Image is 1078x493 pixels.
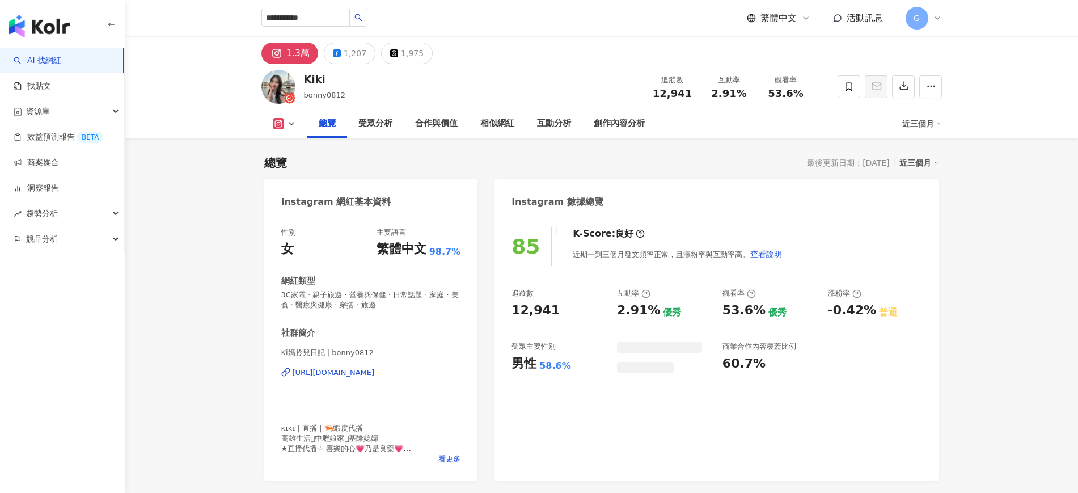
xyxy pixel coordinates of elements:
[26,226,58,252] span: 競品分析
[722,342,796,352] div: 商業合作內容覆蓋比例
[429,246,461,258] span: 98.7%
[261,43,318,64] button: 1.3萬
[281,227,296,238] div: 性別
[281,241,294,258] div: 女
[914,12,920,24] span: G
[293,368,375,378] div: [URL][DOMAIN_NAME]
[653,87,692,99] span: 12,941
[281,196,391,208] div: Instagram 網紅基本資料
[319,117,336,130] div: 總覽
[511,196,603,208] div: Instagram 數據總覽
[26,201,58,226] span: 趨勢分析
[764,74,808,86] div: 觀看率
[344,45,366,61] div: 1,207
[324,43,375,64] button: 1,207
[511,342,556,352] div: 受眾主要性別
[760,12,797,24] span: 繁體中文
[438,454,460,464] span: 看更多
[14,81,51,92] a: 找貼文
[511,355,536,373] div: 男性
[807,158,889,167] div: 最後更新日期：[DATE]
[14,157,59,168] a: 商案媒合
[615,227,633,240] div: 良好
[9,15,70,37] img: logo
[281,327,315,339] div: 社群簡介
[768,88,803,99] span: 53.6%
[722,302,766,319] div: 53.6%
[663,306,681,319] div: 優秀
[14,55,61,66] a: searchAI 找網紅
[899,155,939,170] div: 近三個月
[828,302,876,319] div: -0.42%
[573,243,783,266] div: 近期一到三個月發文頻率正常，且漲粉率與互動率高。
[879,306,897,319] div: 普通
[617,302,660,319] div: 2.91%
[539,360,571,372] div: 58.6%
[281,348,461,358] span: Ki媽拎兒日記 | bonny0812
[401,45,424,61] div: 1,975
[304,72,345,86] div: Kiki
[768,306,787,319] div: 優秀
[617,288,650,298] div: 互動率
[722,288,756,298] div: 觀看率
[511,235,540,258] div: 85
[281,424,443,474] span: ᴋɪᴋɪ｜直播｜🦐蝦皮代播 高雄生活𓏧中壢娘家𓏧基隆媳婦 ★直播代播☆ 喜樂的心💗乃是良藥💗 👧🏻恩恩 @grace_09_11 🐶搗拎 @doulin_0617 #育兒 #直播
[26,99,50,124] span: 資源庫
[281,368,461,378] a: [URL][DOMAIN_NAME]
[573,227,645,240] div: K-Score :
[377,227,406,238] div: 主要語言
[722,355,766,373] div: 60.7%
[511,288,534,298] div: 追蹤數
[594,117,645,130] div: 創作內容分析
[377,241,426,258] div: 繁體中文
[358,117,392,130] div: 受眾分析
[261,70,295,104] img: KOL Avatar
[708,74,751,86] div: 互動率
[750,243,783,266] button: 查看說明
[264,155,287,171] div: 總覽
[14,210,22,218] span: rise
[281,290,461,310] span: 3C家電 · 親子旅遊 · 營養與保健 · 日常話題 · 家庭 · 美食 · 醫療與健康 · 穿搭 · 旅遊
[511,302,560,319] div: 12,941
[281,275,315,287] div: 網紅類型
[902,115,942,133] div: 近三個月
[651,74,694,86] div: 追蹤數
[750,250,782,259] span: 查看說明
[537,117,571,130] div: 互動分析
[711,88,746,99] span: 2.91%
[14,132,103,143] a: 效益預測報告BETA
[286,45,310,61] div: 1.3萬
[480,117,514,130] div: 相似網紅
[847,12,883,23] span: 活動訊息
[14,183,59,194] a: 洞察報告
[828,288,861,298] div: 漲粉率
[304,91,345,99] span: bonny0812
[415,117,458,130] div: 合作與價值
[381,43,433,64] button: 1,975
[354,14,362,22] span: search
